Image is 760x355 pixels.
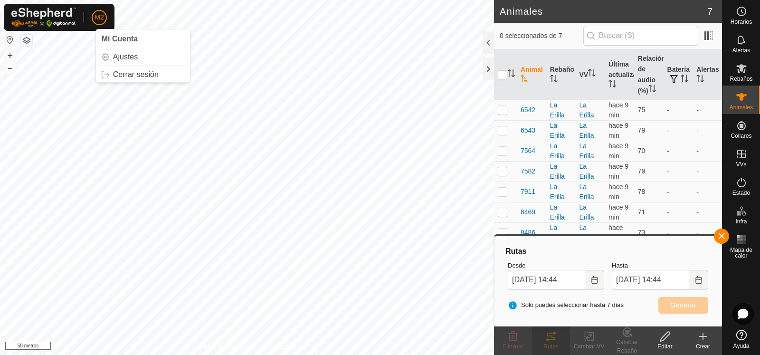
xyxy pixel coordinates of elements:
[608,60,650,78] font: Última actualización
[670,301,696,309] font: Generar
[608,101,628,119] span: 13 de agosto de 2025, 14:34
[4,62,16,74] button: –
[521,188,535,195] font: 7911
[96,49,190,65] a: Ajustes
[731,133,751,139] font: Collares
[579,163,594,180] a: La Erilla
[696,168,699,175] font: -
[550,163,565,180] font: La Erilla
[579,101,594,119] a: La Erilla
[696,188,699,196] font: -
[21,35,32,46] button: Capas del Mapa
[521,76,528,84] p-sorticon: Activar para ordenar
[503,343,523,350] font: Eliminar
[608,122,628,139] span: 13 de agosto de 2025, 14:34
[579,183,594,201] font: La Erilla
[8,50,13,60] font: +
[733,343,750,349] font: Ayuda
[608,224,628,241] span: 13 de agosto de 2025, 14:04
[550,224,565,241] font: La Erilla
[113,53,138,61] span: Ajustes
[608,224,628,241] font: hace 39 min
[735,218,747,225] font: Infra
[113,71,159,78] span: Cerrar sesión
[574,343,605,350] font: Cambiar VV
[508,262,526,269] font: Desde
[667,168,670,175] font: -
[638,229,646,236] font: 73
[543,343,558,350] font: Rutas
[696,127,699,134] font: -
[657,343,672,350] font: Editar
[638,167,646,175] font: 79
[608,203,628,221] span: 13 de agosto de 2025, 14:34
[608,183,628,201] font: hace 9 min
[521,106,535,114] font: 6542
[730,104,753,111] font: Animales
[264,344,296,350] font: Contáctanos
[521,126,535,134] font: 6543
[507,71,515,78] p-sorticon: Activar para ordenar
[585,270,604,290] button: Elija fecha
[550,122,565,139] font: La Erilla
[638,208,646,216] font: 71
[198,343,253,351] a: Política de Privacidad
[648,86,656,94] p-sorticon: Activar para ordenar
[608,163,628,180] span: 13 de agosto de 2025, 14:34
[521,66,543,73] font: Animal
[608,101,628,119] font: hace 9 min
[658,297,708,314] button: Generar
[696,229,699,237] font: -
[732,47,750,54] font: Alertas
[696,76,704,84] p-sorticon: Activar para ordenar
[4,50,16,61] button: +
[588,70,596,78] p-sorticon: Activar para ordenar
[667,209,670,216] font: -
[579,71,588,78] font: VV
[550,142,565,160] font: La Erilla
[608,122,628,139] font: hace 9 min
[11,8,76,27] img: Logotipo de Gallagher
[667,188,670,196] font: -
[583,26,698,46] input: Buscar (S)
[102,35,138,43] span: Mi Cuenta
[667,127,670,134] font: -
[608,142,628,160] span: 13 de agosto de 2025, 14:34
[667,229,670,237] font: -
[638,126,646,134] font: 79
[667,147,670,155] font: -
[730,76,752,82] font: Rebaños
[264,343,296,351] a: Contáctanos
[616,339,637,354] font: Cambiar Rebaño
[638,106,646,114] font: 75
[579,122,594,139] a: La Erilla
[696,147,699,155] font: -
[521,167,535,175] font: 7582
[612,262,628,269] font: Hasta
[96,67,190,82] a: Cerrar sesión
[505,247,526,255] font: Rutas
[550,203,565,221] font: La Erilla
[696,66,719,73] font: Alertas
[579,224,594,241] a: La Erilla
[579,203,594,221] a: La Erilla
[550,66,574,73] font: Rebaño
[730,247,752,259] font: Mapa de calor
[638,188,646,195] font: 78
[500,32,562,39] font: 0 seleccionados de 7
[198,344,253,350] font: Política de Privacidad
[667,66,690,73] font: Batería
[681,76,688,84] p-sorticon: Activar para ordenar
[608,81,616,89] p-sorticon: Activar para ordenar
[722,326,760,353] a: Ayuda
[696,106,699,114] font: -
[521,229,535,236] font: 8486
[638,147,646,154] font: 70
[579,142,594,160] font: La Erilla
[667,106,670,114] font: -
